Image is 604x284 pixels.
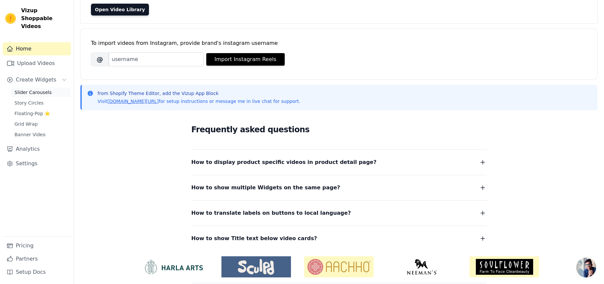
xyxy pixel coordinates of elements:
img: Vizup [5,13,16,24]
a: Open Video Library [91,4,149,16]
p: from Shopify Theme Editor, add the Vizup App Block [98,90,300,97]
img: Aachho [304,256,374,277]
span: How to translate labels on buttons to local language? [191,208,351,218]
a: Slider Carousels [11,88,71,97]
button: Import Instagram Reels [206,53,285,66]
a: Upload Videos [3,57,71,70]
button: How to show multiple Widgets on the same page? [191,183,487,192]
span: Story Circles [14,100,43,106]
span: Create Widgets [16,76,56,84]
span: How to display product specific videos in product detail page? [191,158,377,167]
a: Open chat [576,258,596,277]
span: @ [91,52,109,66]
a: Pricing [3,239,71,252]
a: [DOMAIN_NAME][URL] [107,99,159,104]
div: To import videos from Instagram, provide brand's instagram username [91,39,587,47]
h2: Frequently asked questions [191,123,487,136]
a: Banner Video [11,130,71,139]
input: username [109,52,204,66]
span: Slider Carousels [14,89,52,96]
a: Story Circles [11,98,71,108]
button: How to translate labels on buttons to local language? [191,208,487,218]
a: Floating-Pop ⭐ [11,109,71,118]
span: Grid Wrap [14,121,38,127]
button: How to show Title text below video cards? [191,234,487,243]
p: Visit for setup instructions or message me in live chat for support. [98,98,300,105]
span: How to show multiple Widgets on the same page? [191,183,340,192]
button: How to display product specific videos in product detail page? [191,158,487,167]
span: Banner Video [14,131,45,138]
img: Neeman's [387,259,456,275]
a: Home [3,42,71,55]
button: Create Widgets [3,73,71,86]
span: Vizup Shoppable Videos [21,7,68,30]
span: How to show Title text below video cards? [191,234,317,243]
a: Grid Wrap [11,119,71,129]
span: Floating-Pop ⭐ [14,110,50,117]
img: Sculpd US [221,259,291,275]
a: Settings [3,157,71,170]
a: Partners [3,252,71,266]
a: Setup Docs [3,266,71,279]
a: Analytics [3,142,71,156]
img: Soulflower [470,256,539,277]
img: HarlaArts [139,259,208,275]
